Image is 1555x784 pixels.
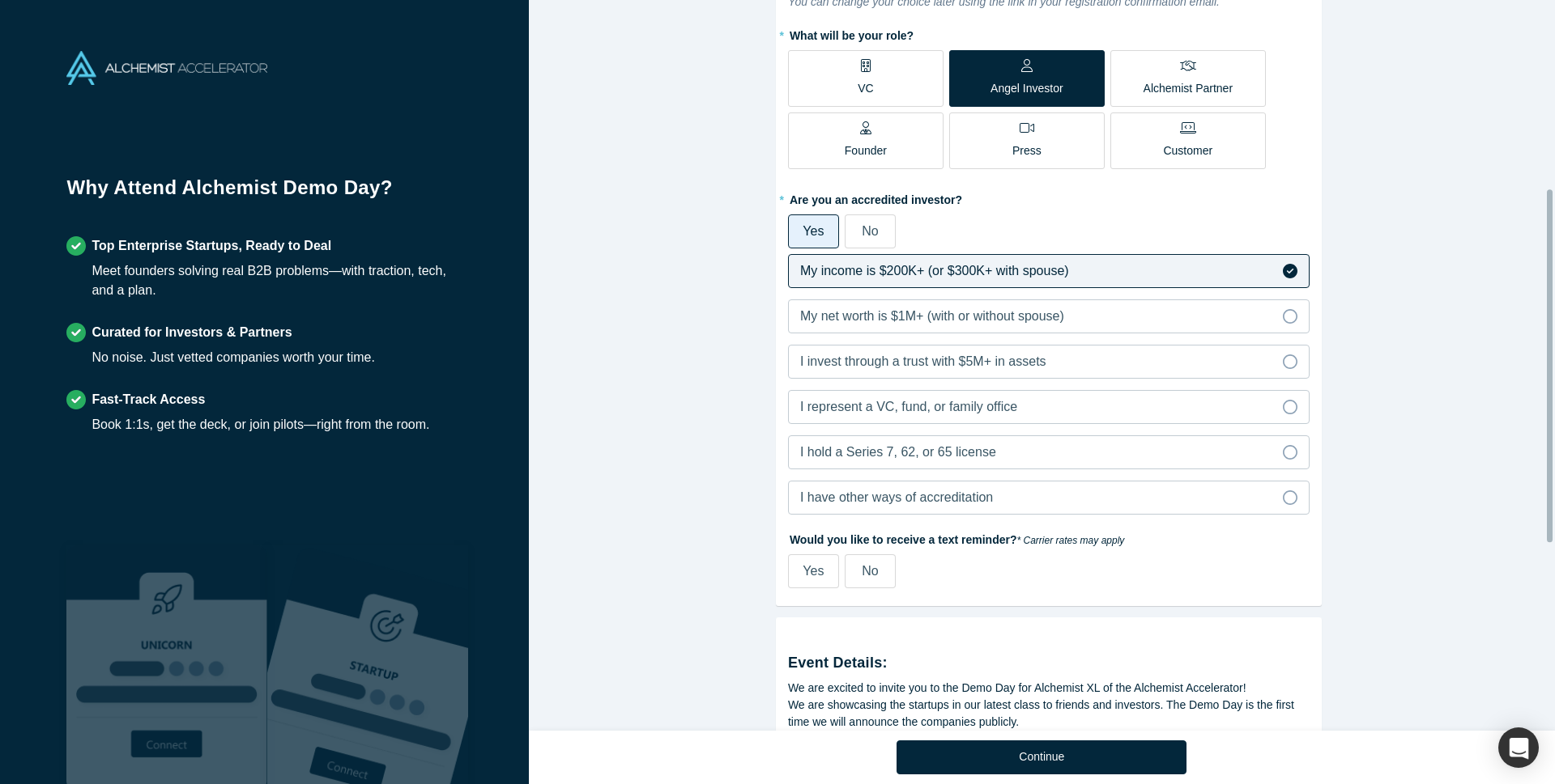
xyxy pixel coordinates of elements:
[845,142,887,159] p: Founder
[800,309,1064,323] span: My net worth is $1M+ (with or without spouse)
[1017,535,1125,546] em: * Carrier rates may apply
[858,80,873,97] p: VC
[862,564,878,578] span: No
[803,564,824,578] span: Yes
[788,22,1310,44] label: What will be your role?
[862,224,878,238] span: No
[92,392,205,406] strong: Fast-Track Access
[991,80,1063,97] p: Angel Investor
[788,680,1310,697] div: We are excited to invite you to the Demo Day for Alchemist XL of the Alchemist Accelerator!
[897,740,1186,774] button: Continue
[788,526,1310,549] label: Would you like to receive a text reminder?
[800,264,1069,278] span: My income is $200K+ (or $300K+ with spouse)
[92,261,462,300] div: Meet founders solving real B2B problems—with traction, tech, and a plan.
[1163,142,1212,159] p: Customer
[92,325,292,339] strong: Curated for Investors & Partners
[92,239,331,252] strong: Top Enterprise Startups, Ready to Deal
[267,545,468,784] img: Prism AI
[788,655,888,671] strong: Event Details:
[800,400,1017,413] span: I represent a VC, fund, or family office
[788,186,1310,209] label: Are you an accredited investor?
[1012,142,1042,159] p: Press
[788,697,1310,731] div: We are showcasing the startups in our latest class to friends and investors. The Demo Day is the ...
[1144,80,1233,97] p: Alchemist Partner
[803,224,824,238] span: Yes
[66,51,267,85] img: Alchemist Accelerator Logo
[800,490,993,504] span: I have other ways of accreditation
[800,445,996,459] span: I hold a Series 7, 62, or 65 license
[66,173,462,214] h1: Why Attend Alchemist Demo Day?
[92,348,375,367] div: No noise. Just vetted companies worth your time.
[800,354,1046,368] span: I invest through a trust with $5M+ in assets
[92,415,429,434] div: Book 1:1s, get the deck, or join pilots—right from the room.
[66,545,267,784] img: Robust Technologies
